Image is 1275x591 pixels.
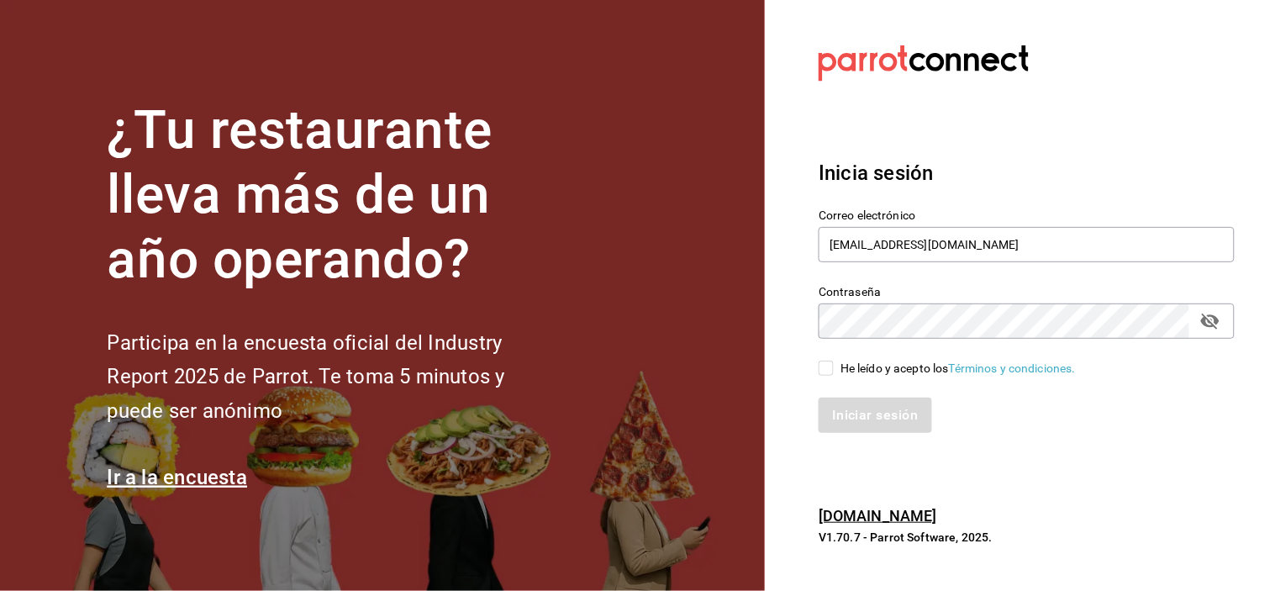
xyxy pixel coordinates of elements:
[1196,307,1225,335] button: passwordField
[819,158,1235,188] h3: Inicia sesión
[819,507,937,525] a: [DOMAIN_NAME]
[107,326,561,429] h2: Participa en la encuesta oficial del Industry Report 2025 de Parrot. Te toma 5 minutos y puede se...
[107,98,561,292] h1: ¿Tu restaurante lleva más de un año operando?
[107,466,247,489] a: Ir a la encuesta
[949,361,1076,375] a: Términos y condiciones.
[819,227,1235,262] input: Ingresa tu correo electrónico
[819,287,1235,298] label: Contraseña
[840,360,1076,377] div: He leído y acepto los
[819,210,1235,222] label: Correo electrónico
[819,529,1235,546] p: V1.70.7 - Parrot Software, 2025.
